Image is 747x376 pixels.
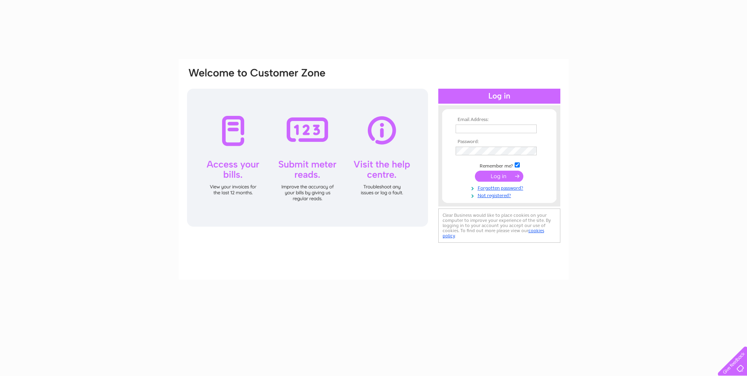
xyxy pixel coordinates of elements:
[454,117,545,123] th: Email Address:
[443,228,544,238] a: cookies policy
[454,139,545,145] th: Password:
[475,171,523,182] input: Submit
[438,208,560,243] div: Clear Business would like to place cookies on your computer to improve your experience of the sit...
[456,184,545,191] a: Forgotten password?
[456,191,545,199] a: Not registered?
[454,161,545,169] td: Remember me?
